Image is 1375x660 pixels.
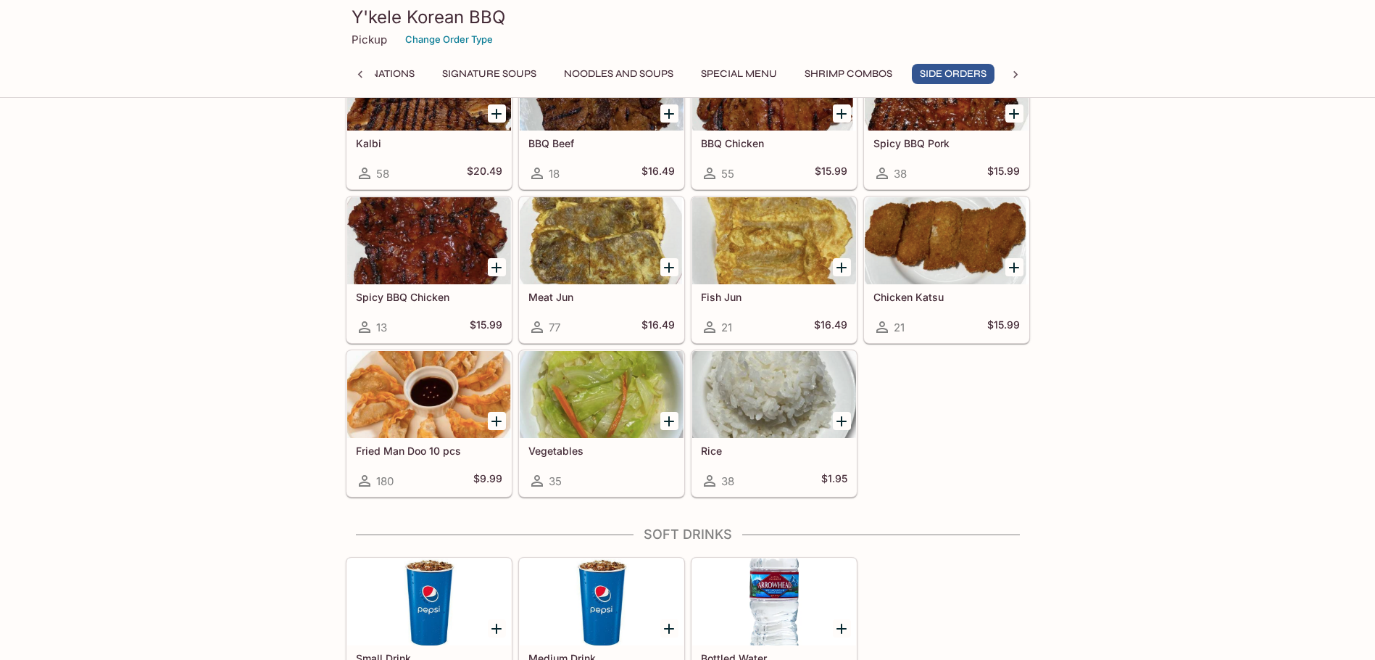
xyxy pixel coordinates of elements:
button: Noodles and Soups [556,64,681,84]
button: Combinations [328,64,423,84]
span: 77 [549,321,560,334]
button: Add BBQ Beef [660,104,678,123]
h5: Rice [701,445,847,457]
button: Add Kalbi [488,104,506,123]
div: Bottled Water [692,558,856,645]
h5: Vegetables [528,445,675,457]
h5: Fish Jun [701,291,847,303]
h5: BBQ Chicken [701,137,847,149]
h5: $15.99 [470,318,502,336]
a: Spicy BBQ Pork38$15.99 [864,43,1029,189]
a: Rice38$1.95 [691,350,857,497]
button: Add Medium Drink [660,619,678,638]
h5: $1.95 [821,472,847,490]
span: 38 [721,474,734,488]
h5: Kalbi [356,137,502,149]
p: Pickup [352,33,387,46]
h5: $16.49 [814,318,847,336]
h5: Chicken Katsu [873,291,1020,303]
button: Add Vegetables [660,412,678,430]
button: Add Spicy BBQ Chicken [488,258,506,276]
div: Fried Man Doo 10 pcs [347,351,511,438]
button: Add Small Drink [488,619,506,638]
span: 18 [549,167,560,181]
button: Special Menu [693,64,785,84]
div: Spicy BBQ Chicken [347,197,511,284]
div: Fish Jun [692,197,856,284]
h5: $15.99 [987,318,1020,336]
h3: Y'kele Korean BBQ [352,6,1024,28]
h5: $20.49 [467,165,502,182]
a: Fried Man Doo 10 pcs180$9.99 [346,350,512,497]
button: Add Fish Jun [833,258,851,276]
a: Spicy BBQ Chicken13$15.99 [346,197,512,343]
button: Add Rice [833,412,851,430]
h4: Soft Drinks [346,527,1030,543]
div: BBQ Beef [520,44,684,131]
a: Fish Jun21$16.49 [691,197,857,343]
button: Add BBQ Chicken [833,104,851,123]
button: Add Fried Man Doo 10 pcs [488,412,506,430]
h5: $15.99 [987,165,1020,182]
h5: $9.99 [473,472,502,490]
button: Change Order Type [399,28,499,51]
a: Meat Jun77$16.49 [519,197,684,343]
a: BBQ Beef18$16.49 [519,43,684,189]
a: Vegetables35 [519,350,684,497]
a: Kalbi58$20.49 [346,43,512,189]
div: Meat Jun [520,197,684,284]
h5: Fried Man Doo 10 pcs [356,445,502,457]
div: Spicy BBQ Pork [865,44,1029,131]
span: 38 [894,167,907,181]
span: 21 [894,321,905,334]
button: Side Orders [912,64,994,84]
h5: Spicy BBQ Pork [873,137,1020,149]
div: Small Drink [347,558,511,645]
h5: $15.99 [815,165,847,182]
h5: Spicy BBQ Chicken [356,291,502,303]
h5: $16.49 [641,165,675,182]
a: BBQ Chicken55$15.99 [691,43,857,189]
button: Shrimp Combos [797,64,900,84]
button: Add Meat Jun [660,258,678,276]
h5: Meat Jun [528,291,675,303]
div: Chicken Katsu [865,197,1029,284]
div: Rice [692,351,856,438]
h5: $16.49 [641,318,675,336]
div: Kalbi [347,44,511,131]
span: 35 [549,474,562,488]
a: Chicken Katsu21$15.99 [864,197,1029,343]
div: Medium Drink [520,558,684,645]
span: 55 [721,167,734,181]
div: Vegetables [520,351,684,438]
h5: BBQ Beef [528,137,675,149]
span: 58 [376,167,389,181]
button: Add Bottled Water [833,619,851,638]
button: Add Spicy BBQ Pork [1005,104,1023,123]
span: 180 [376,474,394,488]
button: Signature Soups [434,64,544,84]
div: BBQ Chicken [692,44,856,131]
span: 13 [376,321,387,334]
button: Add Chicken Katsu [1005,258,1023,276]
span: 21 [721,321,732,334]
